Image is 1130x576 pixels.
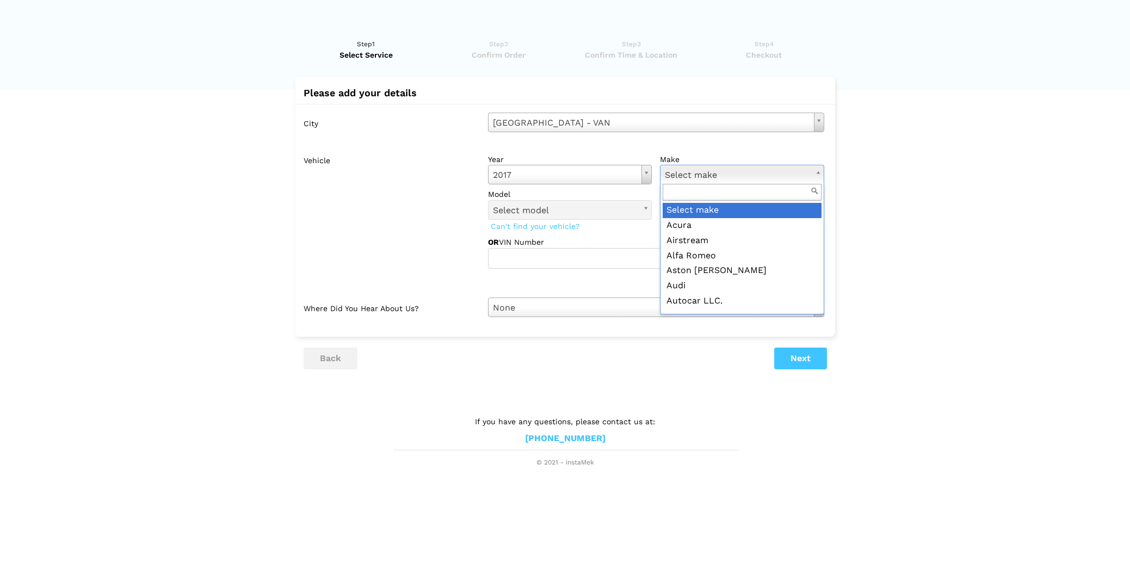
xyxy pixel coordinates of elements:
div: Acura [663,218,822,233]
div: Audi [663,278,822,294]
div: BAIC [663,309,822,324]
div: Aston [PERSON_NAME] [663,263,822,278]
div: Autocar LLC. [663,294,822,309]
div: Alfa Romeo [663,249,822,264]
div: Airstream [663,233,822,249]
div: Select make [663,203,822,218]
